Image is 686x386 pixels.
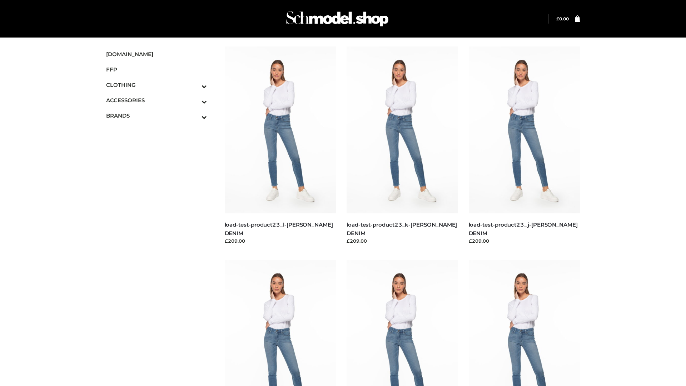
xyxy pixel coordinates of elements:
span: [DOMAIN_NAME] [106,50,207,58]
div: £209.00 [469,237,580,244]
span: FFP [106,65,207,74]
a: CLOTHINGToggle Submenu [106,77,207,93]
a: load-test-product23_l-[PERSON_NAME] DENIM [225,221,333,236]
span: BRANDS [106,112,207,120]
a: BRANDSToggle Submenu [106,108,207,123]
bdi: 0.00 [556,16,569,21]
button: Toggle Submenu [182,93,207,108]
button: Toggle Submenu [182,77,207,93]
img: Schmodel Admin 964 [284,5,391,33]
a: load-test-product23_k-[PERSON_NAME] DENIM [347,221,457,236]
a: ACCESSORIESToggle Submenu [106,93,207,108]
button: Toggle Submenu [182,108,207,123]
span: CLOTHING [106,81,207,89]
div: £209.00 [225,237,336,244]
span: ACCESSORIES [106,96,207,104]
a: FFP [106,62,207,77]
span: £ [556,16,559,21]
a: [DOMAIN_NAME] [106,46,207,62]
a: load-test-product23_j-[PERSON_NAME] DENIM [469,221,578,236]
div: £209.00 [347,237,458,244]
a: £0.00 [556,16,569,21]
